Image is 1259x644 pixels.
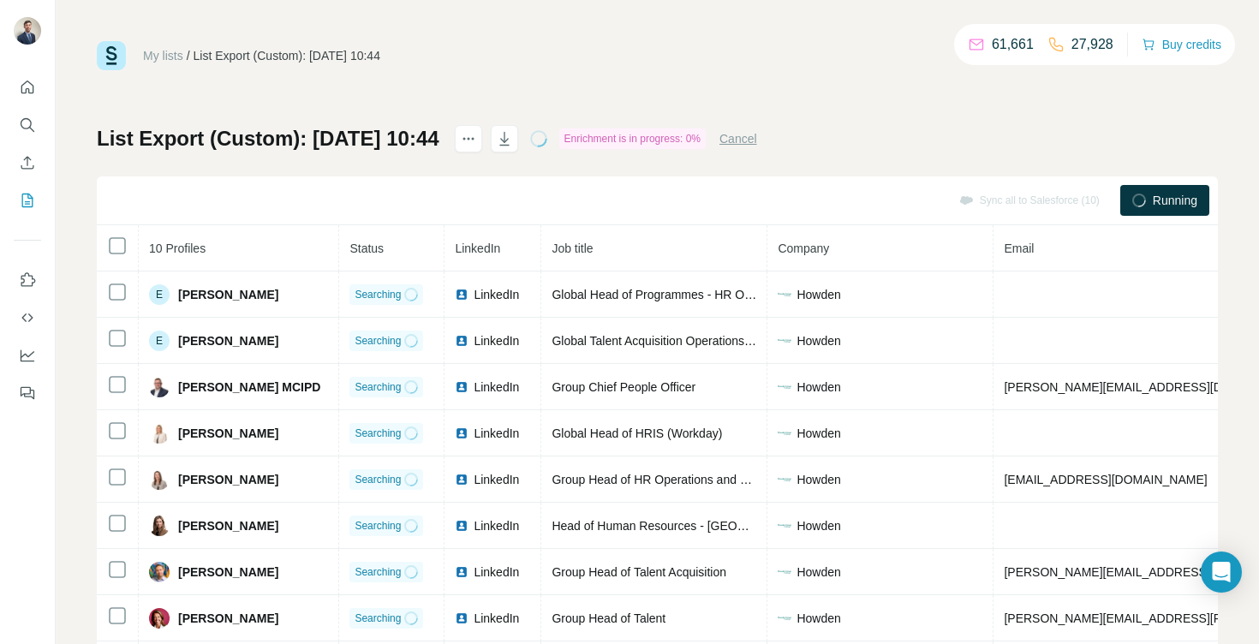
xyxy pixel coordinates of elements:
[552,334,774,348] span: Global Talent Acquisition Operations Lead
[992,34,1034,55] p: 61,661
[149,423,170,444] img: Avatar
[559,128,706,149] div: Enrichment is in progress: 0%
[149,562,170,582] img: Avatar
[14,110,41,140] button: Search
[474,610,519,627] span: LinkedIn
[194,47,380,64] div: List Export (Custom): [DATE] 10:44
[355,611,401,626] span: Searching
[1071,34,1113,55] p: 27,928
[474,379,519,396] span: LinkedIn
[552,380,695,394] span: Group Chief People Officer
[719,130,757,147] button: Cancel
[349,241,384,255] span: Status
[14,185,41,216] button: My lists
[474,425,519,442] span: LinkedIn
[187,47,190,64] li: /
[1004,241,1034,255] span: Email
[97,41,126,70] img: Surfe Logo
[797,286,840,303] span: Howden
[474,471,519,488] span: LinkedIn
[455,288,468,301] img: LinkedIn logo
[178,517,278,534] span: [PERSON_NAME]
[149,241,206,255] span: 10 Profiles
[14,17,41,45] img: Avatar
[552,241,593,255] span: Job title
[455,334,468,348] img: LinkedIn logo
[778,426,791,440] img: company-logo
[178,471,278,488] span: [PERSON_NAME]
[14,340,41,371] button: Dashboard
[14,147,41,178] button: Enrich CSV
[455,519,468,533] img: LinkedIn logo
[14,378,41,408] button: Feedback
[149,469,170,490] img: Avatar
[474,332,519,349] span: LinkedIn
[355,287,401,302] span: Searching
[474,286,519,303] span: LinkedIn
[1142,33,1221,57] button: Buy credits
[552,426,722,440] span: Global Head of HRIS (Workday)
[149,284,170,305] div: E
[455,611,468,625] img: LinkedIn logo
[149,608,170,629] img: Avatar
[778,241,829,255] span: Company
[355,379,401,395] span: Searching
[178,332,278,349] span: [PERSON_NAME]
[14,72,41,103] button: Quick start
[178,563,278,581] span: [PERSON_NAME]
[14,265,41,295] button: Use Surfe on LinkedIn
[797,332,840,349] span: Howden
[178,425,278,442] span: [PERSON_NAME]
[474,563,519,581] span: LinkedIn
[778,288,791,301] img: company-logo
[1004,473,1207,486] span: [EMAIL_ADDRESS][DOMAIN_NAME]
[97,125,439,152] h1: List Export (Custom): [DATE] 10:44
[178,379,320,396] span: [PERSON_NAME] MCIPD
[355,472,401,487] span: Searching
[178,610,278,627] span: [PERSON_NAME]
[552,288,793,301] span: Global Head of Programmes - HR Operations
[552,611,665,625] span: Group Head of Talent
[355,518,401,534] span: Searching
[14,302,41,333] button: Use Surfe API
[143,49,183,63] a: My lists
[797,379,840,396] span: Howden
[778,565,791,579] img: company-logo
[355,564,401,580] span: Searching
[797,610,840,627] span: Howden
[149,516,170,536] img: Avatar
[552,565,726,579] span: Group Head of Talent Acquisition
[552,519,971,533] span: Head of Human Resources - [GEOGRAPHIC_DATA] & [GEOGRAPHIC_DATA]
[797,517,840,534] span: Howden
[797,425,840,442] span: Howden
[778,611,791,625] img: company-logo
[455,426,468,440] img: LinkedIn logo
[797,471,840,488] span: Howden
[355,426,401,441] span: Searching
[1153,192,1197,209] span: Running
[355,333,401,349] span: Searching
[778,334,791,348] img: company-logo
[797,563,840,581] span: Howden
[149,377,170,397] img: Avatar
[1201,552,1242,593] div: Open Intercom Messenger
[455,473,468,486] img: LinkedIn logo
[178,286,278,303] span: [PERSON_NAME]
[455,565,468,579] img: LinkedIn logo
[778,519,791,533] img: company-logo
[455,241,500,255] span: LinkedIn
[455,380,468,394] img: LinkedIn logo
[149,331,170,351] div: E
[474,517,519,534] span: LinkedIn
[455,125,482,152] button: actions
[778,380,791,394] img: company-logo
[552,473,768,486] span: Group Head of HR Operations and HRIS
[778,473,791,486] img: company-logo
